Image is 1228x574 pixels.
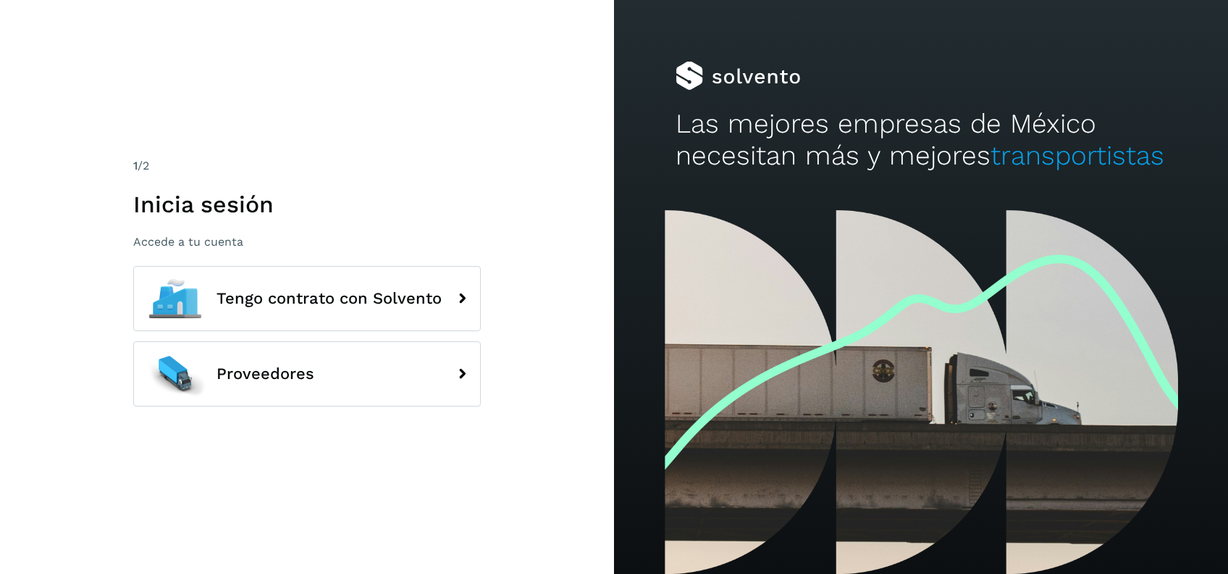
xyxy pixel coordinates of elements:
[133,266,481,331] button: Tengo contrato con Solvento
[216,365,314,383] span: Proveedores
[133,341,481,407] button: Proveedores
[133,235,481,249] p: Accede a tu cuenta
[133,157,481,175] div: /2
[133,159,138,172] span: 1
[676,108,1166,172] h2: Las mejores empresas de México necesitan más y mejores
[991,140,1164,171] span: transportistas
[216,290,442,307] span: Tengo contrato con Solvento
[133,191,481,218] h1: Inicia sesión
